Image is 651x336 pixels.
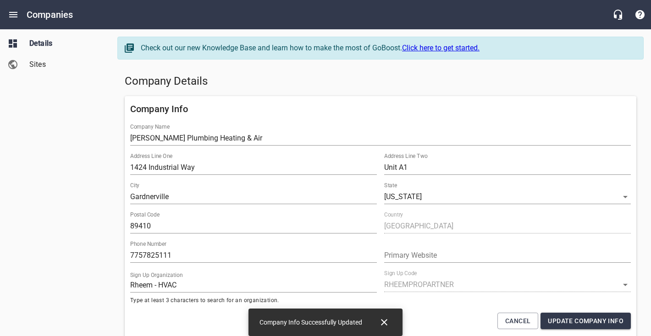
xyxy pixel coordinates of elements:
[130,241,166,247] label: Phone Number
[130,278,377,293] input: Start typing to search organizations
[130,153,172,159] label: Address Line One
[130,296,377,305] span: Type at least 3 characters to search for an organization.
[497,313,538,330] button: Cancel
[259,319,362,326] span: Company Info Successfully Updated
[629,4,651,26] button: Support Portal
[2,4,24,26] button: Open drawer
[402,43,480,52] a: Click here to get started.
[130,102,631,116] h6: Company Info
[607,4,629,26] button: Live Chat
[541,313,631,330] button: Update Company Info
[384,271,417,276] label: Sign Up Code
[125,74,636,89] h5: Company Details
[130,124,170,130] label: Company Name
[384,183,397,188] label: State
[141,43,634,54] div: Check out our new Knowledge Base and learn how to make the most of GoBoost.
[384,212,403,217] label: Country
[505,315,530,327] span: Cancel
[29,38,99,49] span: Details
[130,183,139,188] label: City
[548,315,623,327] span: Update Company Info
[29,59,99,70] span: Sites
[130,212,160,217] label: Postal Code
[384,153,428,159] label: Address Line Two
[27,7,73,22] h6: Companies
[373,311,395,333] button: Close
